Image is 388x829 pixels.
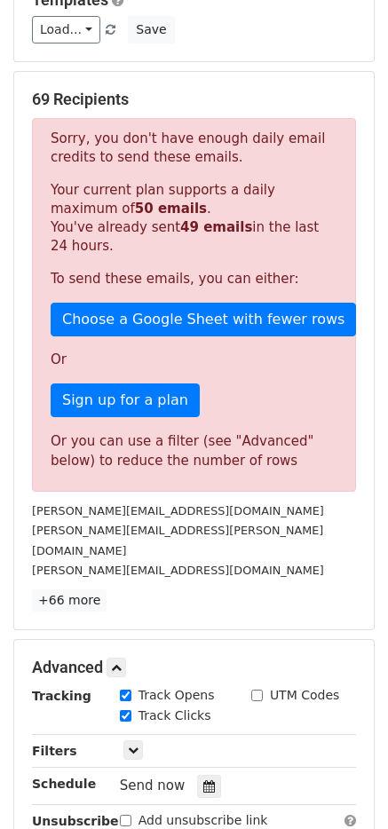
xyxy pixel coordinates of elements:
h5: 69 Recipients [32,90,356,109]
strong: Unsubscribe [32,814,119,828]
label: Track Opens [139,686,215,705]
label: Track Clicks [139,707,211,725]
a: +66 more [32,589,107,612]
div: Or you can use a filter (see "Advanced" below) to reduce the number of rows [51,431,337,471]
iframe: Chat Widget [299,744,388,829]
strong: Schedule [32,777,96,791]
strong: 50 emails [135,201,207,217]
small: [PERSON_NAME][EMAIL_ADDRESS][DOMAIN_NAME] [32,504,324,517]
p: To send these emails, you can either: [51,270,337,288]
a: Load... [32,16,100,43]
small: [PERSON_NAME][EMAIL_ADDRESS][DOMAIN_NAME] [32,564,324,577]
p: Your current plan supports a daily maximum of . You've already sent in the last 24 hours. [51,181,337,256]
strong: Filters [32,744,77,758]
a: Sign up for a plan [51,383,200,417]
p: Or [51,351,337,369]
strong: 49 emails [180,219,252,235]
button: Save [128,16,174,43]
a: Choose a Google Sheet with fewer rows [51,303,356,336]
label: UTM Codes [270,686,339,705]
strong: Tracking [32,689,91,703]
h5: Advanced [32,658,356,677]
span: Send now [120,778,186,793]
p: Sorry, you don't have enough daily email credits to send these emails. [51,130,337,167]
small: [PERSON_NAME][EMAIL_ADDRESS][PERSON_NAME][DOMAIN_NAME] [32,524,323,557]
